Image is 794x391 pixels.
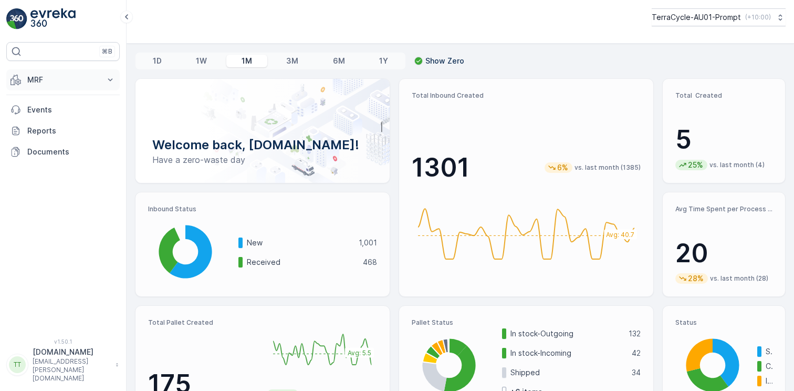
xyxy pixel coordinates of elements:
[30,8,76,29] img: logo_light-DOdMpM7g.png
[153,56,162,66] p: 1D
[6,347,120,383] button: TT[DOMAIN_NAME][EMAIL_ADDRESS][PERSON_NAME][DOMAIN_NAME]
[412,91,641,100] p: Total Inbound Created
[6,120,120,141] a: Reports
[6,141,120,162] a: Documents
[152,153,373,166] p: Have a zero-waste day
[629,328,641,339] p: 132
[242,56,252,66] p: 1M
[574,163,641,172] p: vs. last month (1385)
[510,367,625,378] p: Shipped
[710,274,768,283] p: vs. last month (28)
[766,346,772,357] p: Shipped
[33,347,110,357] p: [DOMAIN_NAME]
[27,147,116,157] p: Documents
[6,69,120,90] button: MRF
[425,56,464,66] p: Show Zero
[363,257,377,267] p: 468
[687,273,705,284] p: 28%
[196,56,207,66] p: 1W
[766,361,772,372] p: Completed
[556,162,569,173] p: 6%
[412,318,641,327] p: Pallet Status
[6,338,120,345] span: v 1.50.1
[247,238,352,248] p: New
[632,367,641,378] p: 34
[27,75,99,85] p: MRF
[675,124,772,156] p: 5
[286,56,298,66] p: 3M
[632,348,641,358] p: 42
[152,137,373,153] p: Welcome back, [DOMAIN_NAME]!
[766,376,772,386] p: In progress
[9,356,26,373] div: TT
[412,152,469,183] p: 1301
[652,12,741,23] p: TerraCycle-AU01-Prompt
[687,160,704,170] p: 25%
[709,161,765,169] p: vs. last month (4)
[27,126,116,136] p: Reports
[247,257,356,267] p: Received
[379,56,388,66] p: 1Y
[27,105,116,115] p: Events
[148,318,258,327] p: Total Pallet Created
[359,238,377,248] p: 1,001
[510,328,622,339] p: In stock-Outgoing
[333,56,345,66] p: 6M
[510,348,625,358] p: In stock-Incoming
[745,13,771,22] p: ( +10:00 )
[148,205,377,213] p: Inbound Status
[6,8,27,29] img: logo
[102,47,112,56] p: ⌘B
[675,205,772,213] p: Avg Time Spent per Process (hr)
[6,99,120,120] a: Events
[652,8,786,26] button: TerraCycle-AU01-Prompt(+10:00)
[675,238,772,269] p: 20
[675,91,772,100] p: Total Created
[33,357,110,383] p: [EMAIL_ADDRESS][PERSON_NAME][DOMAIN_NAME]
[675,318,772,327] p: Status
